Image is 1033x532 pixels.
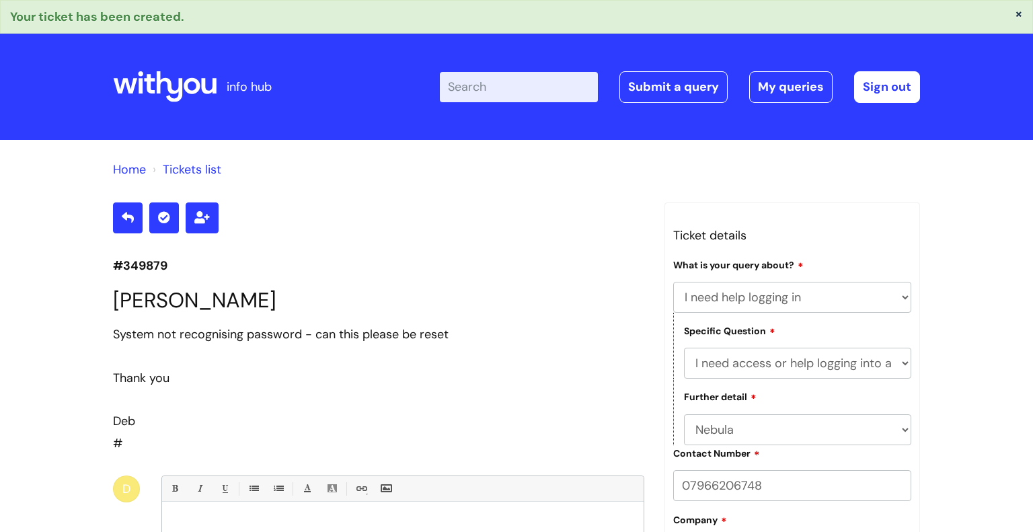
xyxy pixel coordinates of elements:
label: Company [673,512,727,526]
h3: Ticket details [673,225,911,246]
div: Deb [113,410,644,432]
a: Bold (Ctrl-B) [166,480,183,497]
label: Contact Number [673,446,760,459]
input: Search [440,72,598,102]
button: × [1015,7,1023,20]
a: Submit a query [619,71,728,102]
a: Sign out [854,71,920,102]
p: #349879 [113,255,644,276]
label: What is your query about? [673,258,804,271]
div: System not recognising password - can this please be reset [113,324,644,345]
div: D [113,476,140,502]
a: Link [352,480,369,497]
div: | - [440,71,920,102]
p: info hub [227,76,272,98]
a: Back Color [323,480,340,497]
a: Home [113,161,146,178]
label: Specific Question [684,324,775,337]
a: My queries [749,71,833,102]
a: Italic (Ctrl-I) [191,480,208,497]
a: Font Color [299,480,315,497]
div: Thank you [113,367,644,389]
li: Tickets list [149,159,221,180]
a: Tickets list [163,161,221,178]
li: Solution home [113,159,146,180]
a: 1. Ordered List (Ctrl-Shift-8) [270,480,286,497]
a: • Unordered List (Ctrl-Shift-7) [245,480,262,497]
a: Underline(Ctrl-U) [216,480,233,497]
a: Insert Image... [377,480,394,497]
label: Further detail [684,389,757,403]
h1: [PERSON_NAME] [113,288,644,313]
div: # [113,324,644,454]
